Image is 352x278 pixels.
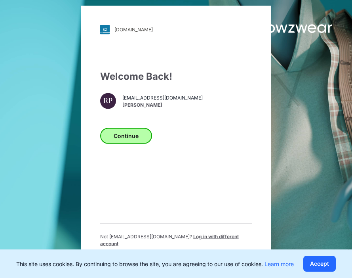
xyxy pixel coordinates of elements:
div: RP [100,93,116,109]
a: Learn more [264,261,294,267]
img: browzwear-logo.73288ffb.svg [233,20,332,34]
a: [DOMAIN_NAME] [100,25,252,34]
button: Continue [100,128,152,144]
div: [DOMAIN_NAME] [114,27,153,33]
p: Not [EMAIL_ADDRESS][DOMAIN_NAME] ? [100,233,252,247]
button: Accept [303,256,336,272]
p: This site uses cookies. By continuing to browse the site, you are agreeing to our use of cookies. [16,260,294,268]
span: [EMAIL_ADDRESS][DOMAIN_NAME] [122,94,203,102]
div: Welcome Back! [100,69,252,83]
img: svg+xml;base64,PHN2ZyB3aWR0aD0iMjgiIGhlaWdodD0iMjgiIHZpZXdCb3g9IjAgMCAyOCAyOCIgZmlsbD0ibm9uZSIgeG... [100,25,110,34]
span: [PERSON_NAME] [122,102,203,109]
